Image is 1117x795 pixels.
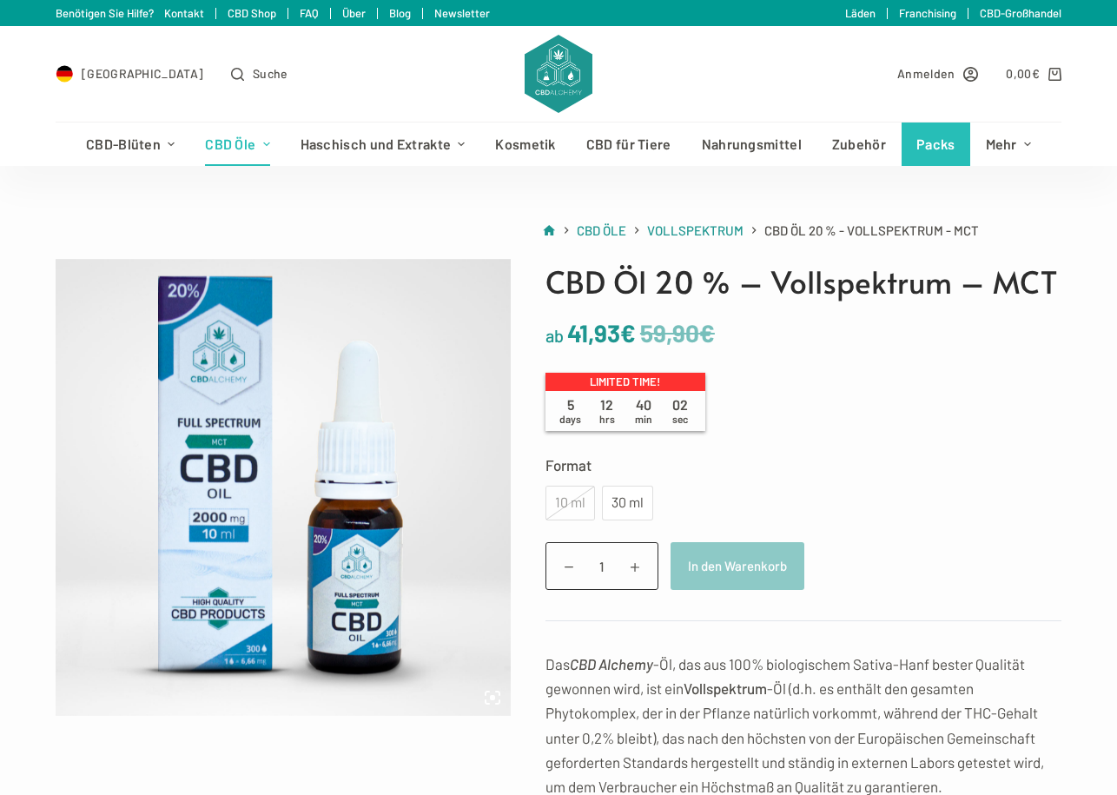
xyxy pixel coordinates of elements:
[56,65,73,83] img: DE Flag
[902,123,971,166] a: Packs
[71,123,1047,166] nav: Header-Menü
[980,6,1061,20] a: CBD-Großhandel
[612,492,643,514] div: 30 ml
[567,318,636,348] bdi: 41,93
[545,325,564,346] span: ab
[571,123,686,166] a: CBD für Tiere
[228,6,276,20] a: CBD Shop
[686,123,816,166] a: Nahrungsmittel
[545,259,1061,305] h1: CBD Öl 20 % – Vollspektrum – MCT
[845,6,876,20] a: Läden
[577,220,626,242] a: CBD Öle
[647,220,744,242] a: Vollspektrum
[56,63,203,83] a: Select Country
[589,396,625,426] span: 12
[559,413,581,425] span: days
[82,63,203,83] span: [GEOGRAPHIC_DATA]
[56,6,204,20] a: Benötigen Sie Hilfe? Kontakt
[899,6,956,20] a: Franchising
[897,63,978,83] a: Anmelden
[684,679,767,697] strong: Vollspektrum
[671,542,804,590] button: In den Warenkorb
[56,259,512,716] img: cbd_oil-full_spectrum-mct-20percent-10ml
[545,542,658,590] input: Produktmenge
[640,318,715,348] bdi: 59,90
[480,123,571,166] a: Kosmetik
[970,123,1046,166] a: Mehr
[699,318,715,348] span: €
[231,63,288,83] button: Open search form
[342,6,366,20] a: Über
[1006,66,1040,81] bdi: 0,00
[816,123,901,166] a: Zubehör
[552,396,589,426] span: 5
[434,6,490,20] a: Newsletter
[71,123,190,166] a: CBD-Blüten
[253,63,288,83] span: Suche
[570,655,653,672] strong: CBD Alchemy
[525,35,592,113] img: CBD Alchemy
[625,396,662,426] span: 40
[1032,66,1040,81] span: €
[620,318,636,348] span: €
[647,222,744,238] span: Vollspektrum
[577,222,626,238] span: CBD Öle
[190,123,285,166] a: CBD Öle
[389,6,411,20] a: Blog
[599,413,615,425] span: hrs
[662,396,698,426] span: 02
[545,373,705,392] p: Limited time!
[285,123,480,166] a: Haschisch und Extrakte
[1006,63,1061,83] a: Shopping cart
[764,220,979,242] span: CBD Öl 20 % - Vollspektrum - MCT
[300,6,319,20] a: FAQ
[635,413,652,425] span: min
[545,453,1061,477] label: Format
[897,63,955,83] span: Anmelden
[672,413,688,425] span: sec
